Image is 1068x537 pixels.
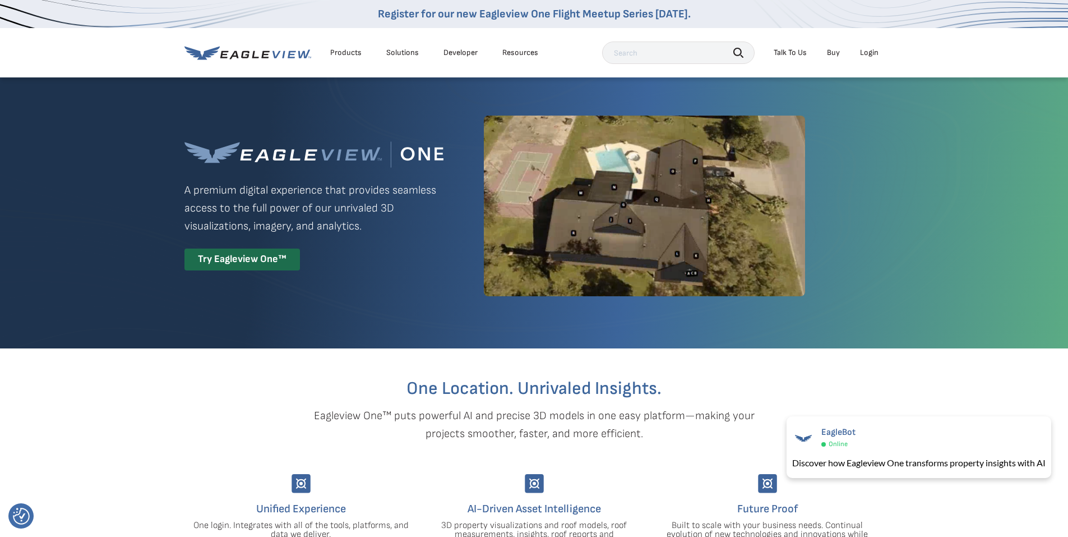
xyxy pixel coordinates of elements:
h4: Future Proof [659,500,876,518]
h4: Unified Experience [193,500,409,518]
div: Resources [502,48,538,58]
div: Discover how Eagleview One transforms property insights with AI [792,456,1046,470]
div: Login [860,48,879,58]
button: Consent Preferences [13,508,30,525]
a: Developer [443,48,478,58]
img: Group-9744.svg [525,474,544,493]
p: Eagleview One™ puts powerful AI and precise 3D models in one easy platform—making your projects s... [294,407,774,443]
h4: AI-Driven Asset Intelligence [426,500,642,518]
h2: One Location. Unrivaled Insights. [193,380,876,398]
img: Group-9744.svg [292,474,311,493]
img: Revisit consent button [13,508,30,525]
a: Buy [827,48,840,58]
span: Online [829,440,848,448]
img: Eagleview One™ [184,141,443,168]
img: EagleBot [792,427,815,449]
span: EagleBot [821,427,856,438]
input: Search [602,42,755,64]
div: Try Eagleview One™ [184,249,300,270]
p: A premium digital experience that provides seamless access to the full power of our unrivaled 3D ... [184,181,443,235]
div: Products [330,48,362,58]
div: Talk To Us [774,48,807,58]
div: Solutions [386,48,419,58]
img: Group-9744.svg [758,474,777,493]
a: Register for our new Eagleview One Flight Meetup Series [DATE]. [378,7,691,21]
